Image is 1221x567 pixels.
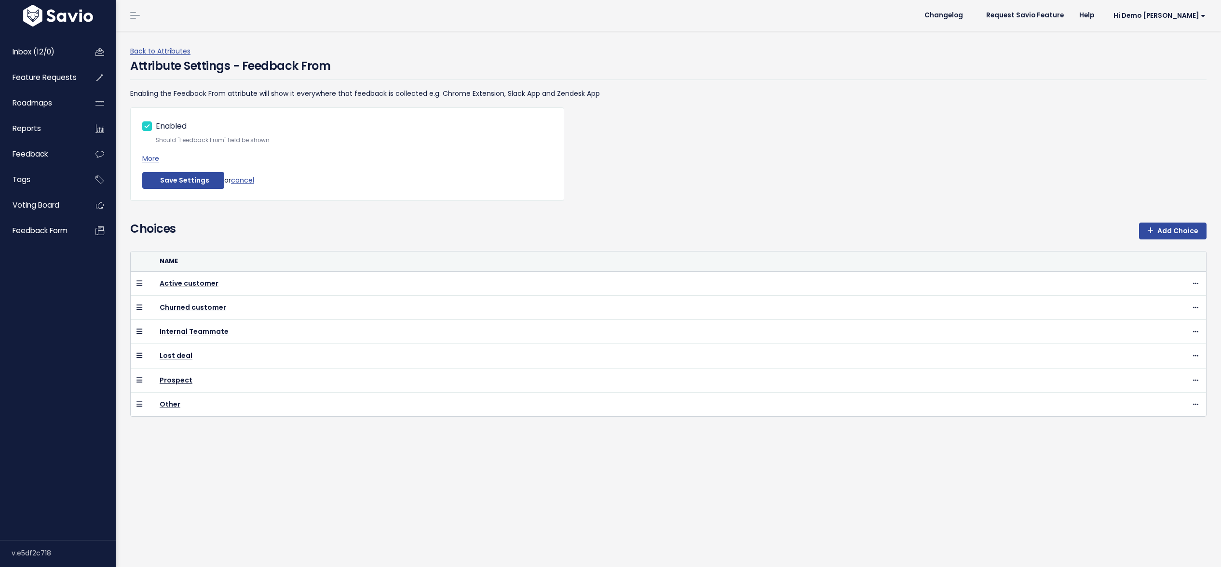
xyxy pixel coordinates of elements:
[160,303,226,312] a: Churned customer
[13,98,52,108] span: Roadmaps
[156,119,187,133] label: Enabled
[130,57,330,75] h4: Attribute Settings - Feedback From
[2,169,80,191] a: Tags
[160,375,192,385] a: Prospect
[2,41,80,63] a: Inbox (12/0)
[13,123,41,133] span: Reports
[13,200,59,210] span: Voting Board
[13,47,54,57] span: Inbox (12/0)
[130,88,1207,100] p: Enabling the Feedback From attribute will show it everywhere that feedback is collected e.g. Chro...
[2,92,80,114] a: Roadmaps
[160,399,180,409] a: Other
[2,143,80,165] a: Feedback
[142,154,159,163] a: More
[142,172,552,189] div: or
[160,278,218,288] a: Active customer
[13,72,77,82] span: Feature Requests
[130,46,190,56] a: Back to Attributes
[924,12,963,19] span: Changelog
[13,174,30,185] span: Tags
[160,351,192,360] a: Lost deal
[2,220,80,242] a: Feedback form
[1072,8,1102,23] a: Help
[154,251,990,271] th: Name
[1102,8,1213,23] a: Hi Demo [PERSON_NAME]
[13,149,48,159] span: Feedback
[142,172,224,189] button: Save Settings
[231,175,254,185] a: cancel
[1139,223,1207,240] a: Add Choice
[21,5,95,26] img: logo-white.9d6f32f41409.svg
[1113,12,1206,19] span: Hi Demo [PERSON_NAME]
[2,118,80,140] a: Reports
[156,135,552,145] small: Should "Feedback From" field be shown
[978,8,1072,23] a: Request Savio Feature
[2,194,80,216] a: Voting Board
[2,66,80,89] a: Feature Requests
[130,220,176,247] h4: Choices
[12,541,116,566] div: v.e5df2c718
[13,225,68,236] span: Feedback form
[160,327,229,336] a: Internal Teammate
